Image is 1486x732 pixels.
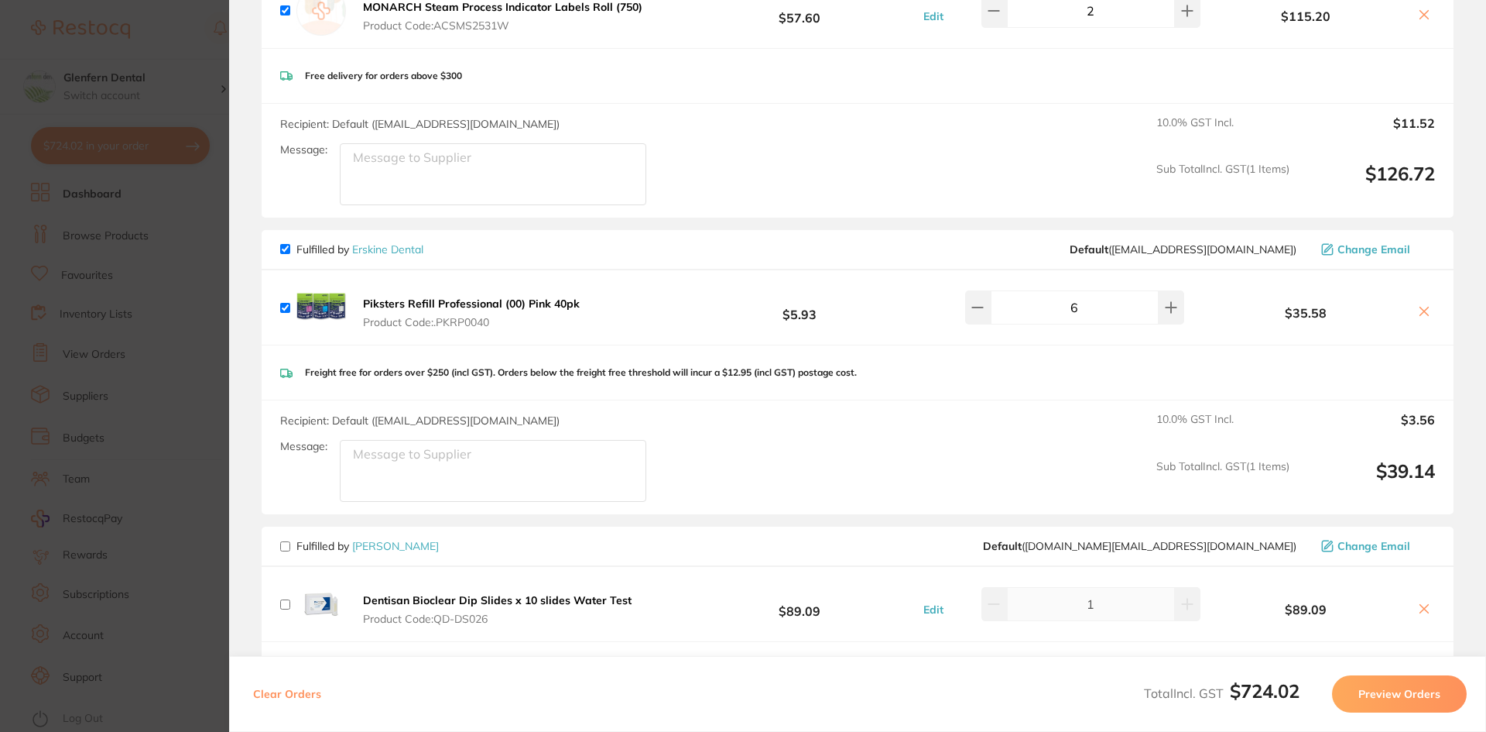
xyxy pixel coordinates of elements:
[363,316,580,328] span: Product Code: .PKRP0040
[919,603,948,617] button: Edit
[1156,116,1289,150] span: 10.0 % GST Incl.
[280,414,560,428] span: Recipient: Default ( [EMAIL_ADDRESS][DOMAIN_NAME] )
[1230,679,1299,703] b: $724.02
[296,283,346,332] img: dTdlczVmYQ
[280,117,560,131] span: Recipient: Default ( [EMAIL_ADDRESS][DOMAIN_NAME] )
[1302,163,1435,205] output: $126.72
[1204,603,1407,617] b: $89.09
[280,143,327,156] label: Message:
[1204,9,1407,23] b: $115.20
[305,70,462,81] p: Free delivery for orders above $300
[1302,413,1435,447] output: $3.56
[684,590,915,619] b: $89.09
[1156,460,1289,503] span: Sub Total Incl. GST ( 1 Items)
[1332,675,1467,713] button: Preview Orders
[358,297,584,329] button: Piksters Refill Professional (00) Pink 40pk Product Code:.PKRP0040
[919,9,948,23] button: Edit
[1070,243,1296,256] span: sales@piksters.com
[363,297,580,311] b: Piksters Refill Professional (00) Pink 40pk
[1317,242,1435,256] button: Change Email
[280,440,327,453] label: Message:
[352,242,423,256] a: Erskine Dental
[1156,413,1289,447] span: 10.0 % GST Incl.
[358,593,636,626] button: Dentisan Bioclear Dip Slides x 10 slides Water Test Product Code:QD-DS026
[983,539,1022,553] b: Default
[1070,242,1108,256] b: Default
[684,294,915,322] b: $5.93
[1302,460,1435,503] output: $39.14
[1337,540,1410,552] span: Change Email
[296,243,423,256] p: Fulfilled by
[1156,163,1289,205] span: Sub Total Incl. GST ( 1 Items)
[305,367,857,378] p: Freight free for orders over $250 (incl GST). Orders below the freight free threshold will incur ...
[1317,539,1435,553] button: Change Email
[983,540,1296,552] span: customer.care@henryschein.com.au
[1204,306,1407,320] b: $35.58
[296,579,346,629] img: aTJ5bXh0cw
[363,19,642,32] span: Product Code: ACSMS2531W
[296,540,439,552] p: Fulfilled by
[363,593,632,607] b: Dentisan Bioclear Dip Slides x 10 slides Water Test
[363,613,632,625] span: Product Code: QD-DS026
[248,675,326,713] button: Clear Orders
[352,539,439,553] a: [PERSON_NAME]
[1144,686,1299,701] span: Total Incl. GST
[1337,243,1410,256] span: Change Email
[1302,116,1435,150] output: $11.52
